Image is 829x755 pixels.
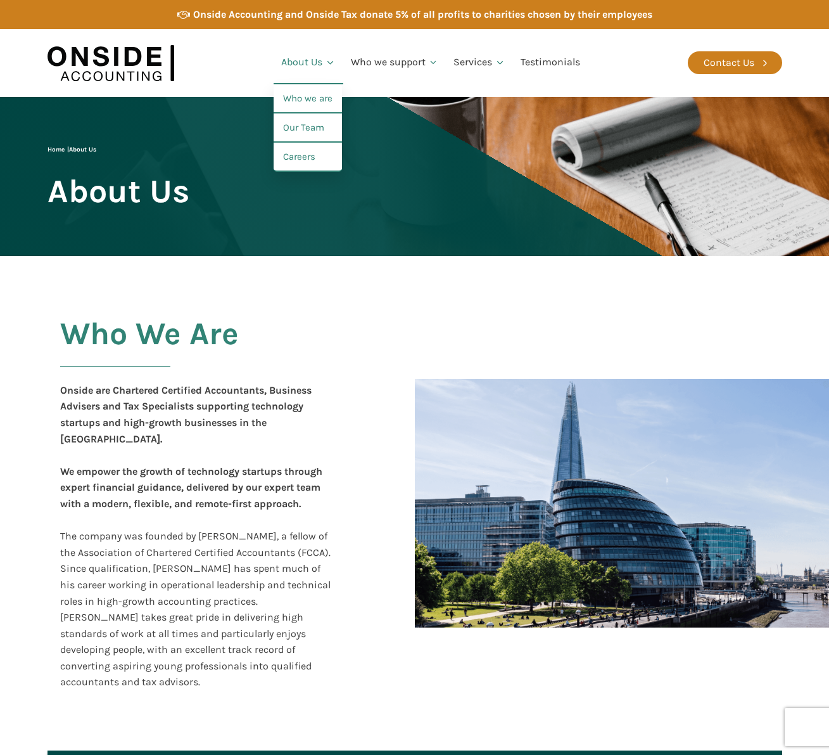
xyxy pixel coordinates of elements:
a: Services [446,41,513,84]
span: | [47,146,96,153]
a: Our Team [274,113,342,143]
a: Contact Us [688,51,782,74]
h2: Who We Are [60,316,239,382]
a: Who we are [274,84,342,113]
a: Home [47,146,65,153]
b: Onside are Chartered Certified Accountants, Business Advisers and Tax Specialists supporting tech... [60,384,312,445]
div: Contact Us [704,55,754,71]
span: About Us [47,174,189,209]
a: Testimonials [513,41,588,84]
b: , delivered by our expert team with a modern, flexible, and remote-first approach. [60,481,320,510]
div: Onside Accounting and Onside Tax donate 5% of all profits to charities chosen by their employees [193,6,652,23]
a: About Us [274,41,343,84]
b: We empower the growth of technology startups through expert financial guidance [60,465,322,494]
a: Who we support [343,41,446,84]
img: Onside Accounting [47,39,174,87]
span: About Us [69,146,96,153]
a: Careers [274,143,342,172]
div: The company was founded by [PERSON_NAME], a fellow of the Association of Chartered Certified Acco... [60,382,334,690]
